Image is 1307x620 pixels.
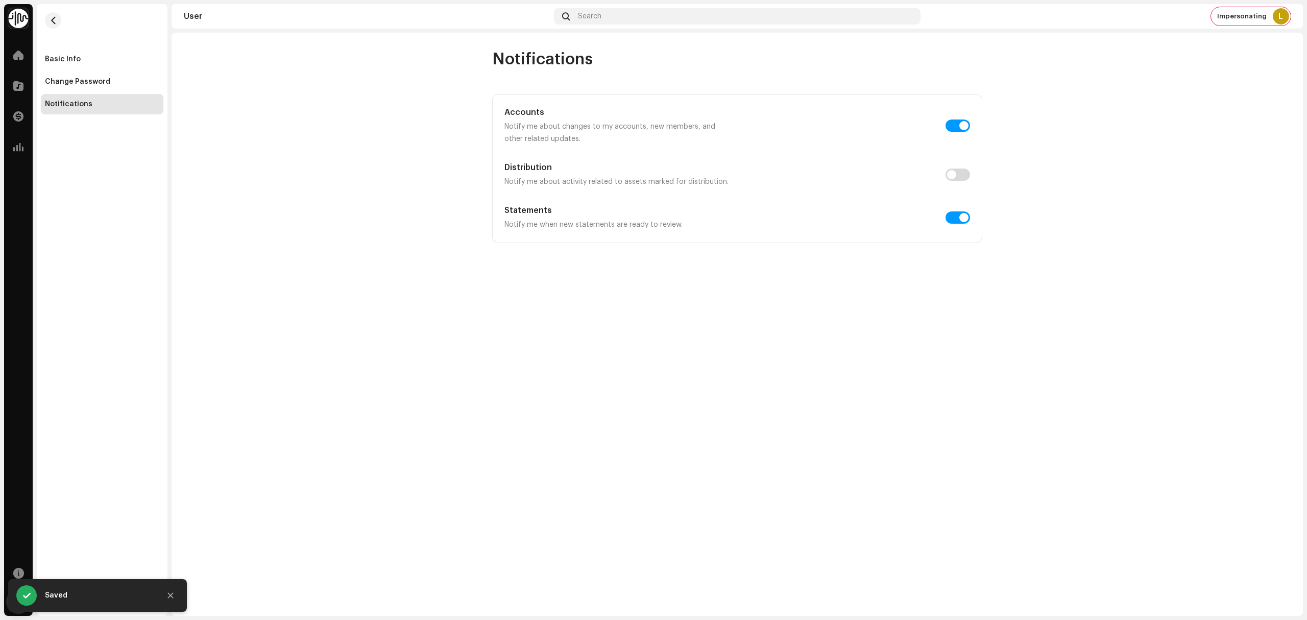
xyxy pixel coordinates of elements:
[1273,8,1289,25] div: L
[45,55,81,63] div: Basic Info
[45,100,92,108] div: Notifications
[41,71,163,92] re-m-nav-item: Change Password
[41,94,163,114] re-m-nav-item: Notifications
[492,49,593,69] span: Notifications
[160,585,181,606] button: Close
[504,161,733,174] h5: Distribution
[8,8,29,29] img: 0f74c21f-6d1c-4dbc-9196-dbddad53419e
[6,589,31,614] div: Open Intercom Messenger
[45,589,152,602] div: Saved
[504,106,733,118] h5: Accounts
[1217,12,1267,20] span: Impersonating
[504,176,733,188] p: Notify me about activity related to assets marked for distribution.
[504,204,733,217] h5: Statements
[504,121,733,145] p: Notify me about changes to my accounts, new members, and other related updates.
[45,78,110,86] div: Change Password
[41,49,163,69] re-m-nav-item: Basic Info
[184,12,550,20] div: User
[578,12,601,20] span: Search
[504,219,733,231] p: Notify me when new statements are ready to review.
